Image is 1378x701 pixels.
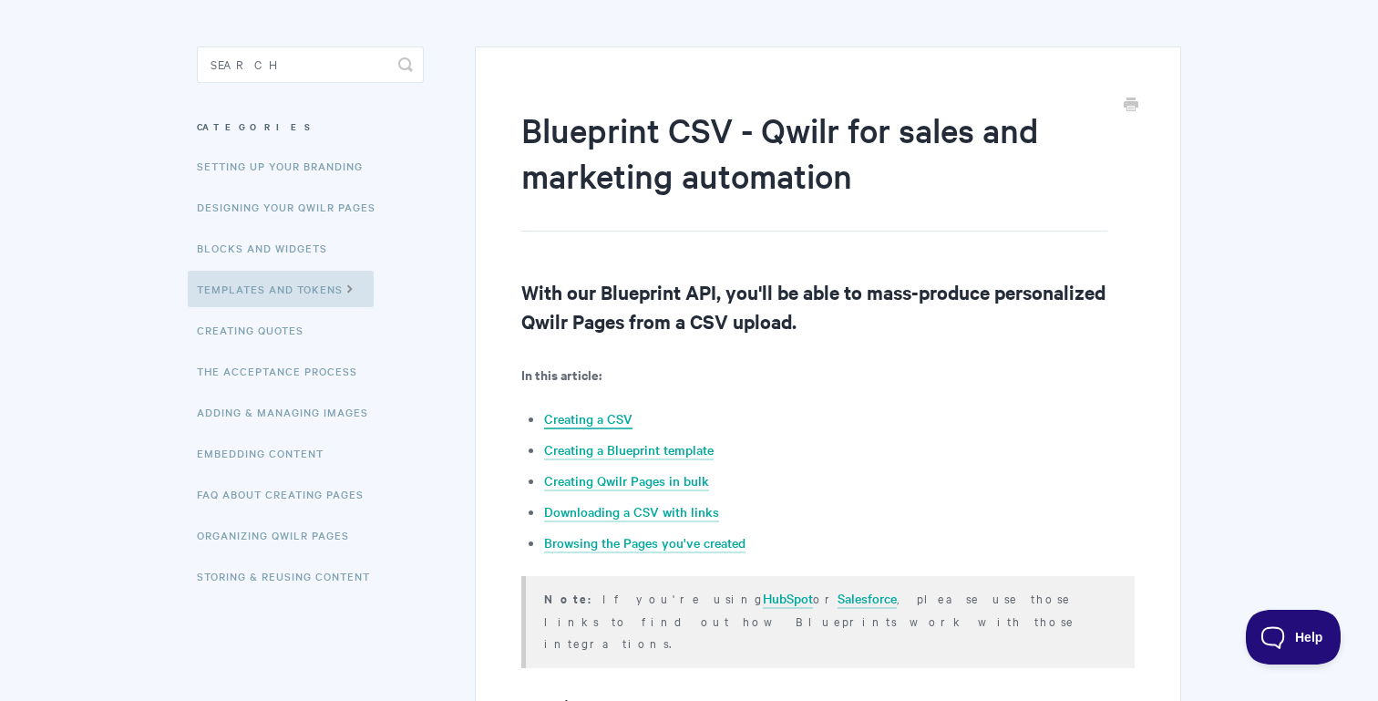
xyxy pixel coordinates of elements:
[544,587,1112,654] p: If you're using or , please use those links to find out how Blueprints work with those integrations.
[521,277,1135,335] h2: With our Blueprint API, you'll be able to mass-produce personalized Qwilr Pages from a CSV upload.
[197,230,341,266] a: Blocks and Widgets
[544,471,709,491] a: Creating Qwilr Pages in bulk
[197,394,382,430] a: Adding & Managing Images
[521,107,1107,232] h1: Blueprint CSV - Qwilr for sales and marketing automation
[1246,610,1342,665] iframe: Toggle Customer Support
[197,435,337,471] a: Embedding Content
[197,312,317,348] a: Creating Quotes
[544,440,714,460] a: Creating a Blueprint template
[544,533,746,553] a: Browsing the Pages you've created
[521,365,602,384] strong: In this article:
[197,189,389,225] a: Designing Your Qwilr Pages
[763,589,813,609] a: HubSpot
[197,46,424,83] input: Search
[544,409,632,429] a: Creating a CSV
[1124,96,1138,116] a: Print this Article
[544,502,719,522] a: Downloading a CSV with links
[544,590,602,607] strong: Note:
[188,271,374,307] a: Templates and Tokens
[197,148,376,184] a: Setting up your Branding
[197,558,384,594] a: Storing & Reusing Content
[197,476,377,512] a: FAQ About Creating Pages
[197,517,363,553] a: Organizing Qwilr Pages
[838,589,897,609] a: Salesforce
[197,110,424,143] h3: Categories
[197,353,371,389] a: The Acceptance Process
